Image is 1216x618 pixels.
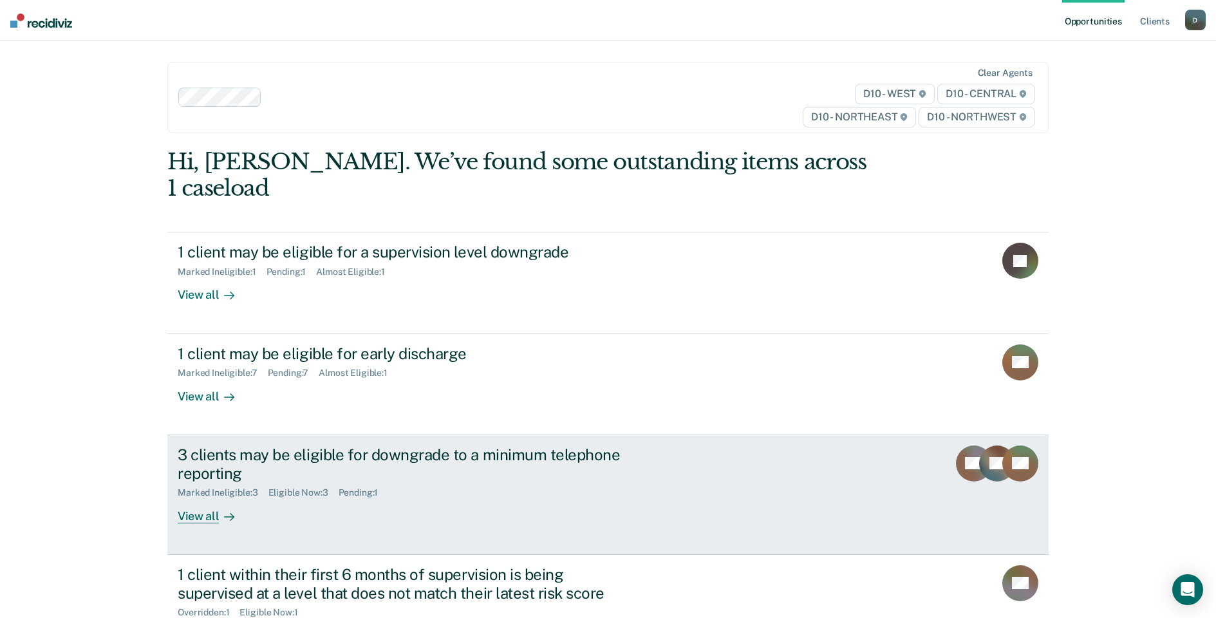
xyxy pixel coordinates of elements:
[1185,10,1206,30] button: D
[167,232,1049,333] a: 1 client may be eligible for a supervision level downgradeMarked Ineligible:1Pending:1Almost Elig...
[178,277,250,303] div: View all
[178,344,630,363] div: 1 client may be eligible for early discharge
[167,435,1049,555] a: 3 clients may be eligible for downgrade to a minimum telephone reportingMarked Ineligible:3Eligib...
[178,243,630,261] div: 1 client may be eligible for a supervision level downgrade
[178,267,266,277] div: Marked Ineligible : 1
[268,368,319,379] div: Pending : 7
[316,267,395,277] div: Almost Eligible : 1
[178,487,268,498] div: Marked Ineligible : 3
[178,368,267,379] div: Marked Ineligible : 7
[178,607,239,618] div: Overridden : 1
[267,267,317,277] div: Pending : 1
[937,84,1035,104] span: D10 - CENTRAL
[178,445,630,483] div: 3 clients may be eligible for downgrade to a minimum telephone reporting
[268,487,339,498] div: Eligible Now : 3
[919,107,1034,127] span: D10 - NORTHWEST
[239,607,308,618] div: Eligible Now : 1
[167,149,872,201] div: Hi, [PERSON_NAME]. We’ve found some outstanding items across 1 caseload
[167,334,1049,435] a: 1 client may be eligible for early dischargeMarked Ineligible:7Pending:7Almost Eligible:1View all
[10,14,72,28] img: Recidiviz
[178,379,250,404] div: View all
[178,498,250,523] div: View all
[178,565,630,603] div: 1 client within their first 6 months of supervision is being supervised at a level that does not ...
[855,84,935,104] span: D10 - WEST
[978,68,1033,79] div: Clear agents
[803,107,916,127] span: D10 - NORTHEAST
[339,487,389,498] div: Pending : 1
[1172,574,1203,605] div: Open Intercom Messenger
[319,368,398,379] div: Almost Eligible : 1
